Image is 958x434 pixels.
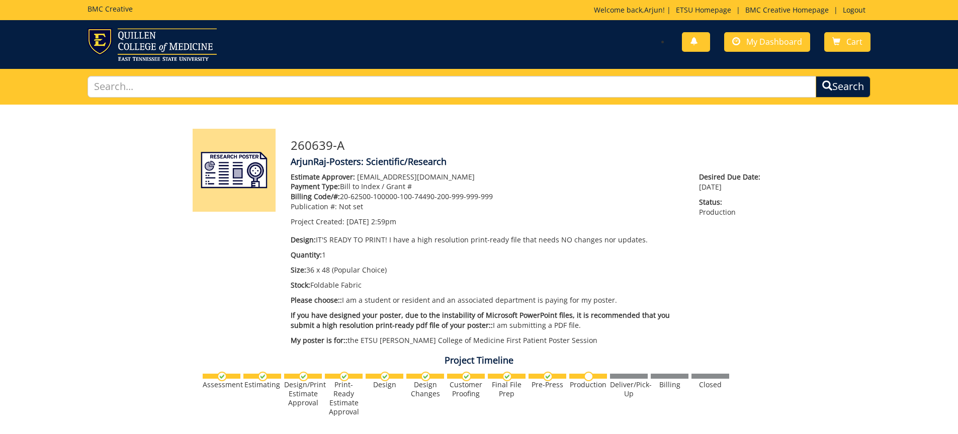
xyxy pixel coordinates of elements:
div: Billing [651,380,688,389]
p: [EMAIL_ADDRESS][DOMAIN_NAME] [291,172,684,182]
p: IT'S READY TO PRINT! I have a high resolution print-ready file that needs NO changes nor updates. [291,235,684,245]
div: Final File Prep [488,380,526,398]
span: [DATE] 2:59pm [346,217,396,226]
p: Production [699,197,765,217]
span: Status: [699,197,765,207]
a: ETSU Homepage [671,5,736,15]
div: Closed [691,380,729,389]
p: 20-62500-100000-100-74490-200-999-999-999 [291,192,684,202]
div: Production [569,380,607,389]
img: checkmark [339,372,349,381]
h3: 260639-A [291,139,766,152]
img: ETSU logo [88,28,217,61]
span: Stock: [291,280,310,290]
a: BMC Creative Homepage [740,5,834,15]
span: Desired Due Date: [699,172,765,182]
a: Logout [838,5,870,15]
p: Welcome back, ! | | | [594,5,870,15]
p: Foldable Fabric [291,280,684,290]
p: 36 x 48 (Popular Choice) [291,265,684,275]
h4: Project Timeline [185,356,773,366]
button: Search [816,76,870,98]
img: checkmark [543,372,553,381]
img: checkmark [299,372,308,381]
span: Publication #: [291,202,337,211]
span: Design: [291,235,316,244]
input: Search... [88,76,817,98]
p: I am a student or resident and an associated department is paying for my poster. [291,295,684,305]
span: Estimate Approver: [291,172,355,182]
div: Pre-Press [529,380,566,389]
span: My Dashboard [746,36,802,47]
div: Print-Ready Estimate Approval [325,380,363,416]
span: Cart [846,36,862,47]
img: checkmark [502,372,512,381]
div: Assessment [203,380,240,389]
span: Please choose:: [291,295,342,305]
img: checkmark [462,372,471,381]
span: Payment Type: [291,182,340,191]
p: I am submitting a PDF file. [291,310,684,330]
span: If you have designed your poster, due to the instability of Microsoft PowerPoint files, it is rec... [291,310,670,330]
h4: ArjunRaj-Posters: Scientific/Research [291,157,766,167]
p: the ETSU [PERSON_NAME] College of Medicine First Patient Poster Session [291,335,684,345]
span: Size: [291,265,306,275]
p: [DATE] [699,172,765,192]
a: Cart [824,32,870,52]
img: no [584,372,593,381]
span: Billing Code/#: [291,192,340,201]
div: Design/Print Estimate Approval [284,380,322,407]
div: Design Changes [406,380,444,398]
span: Quantity: [291,250,322,259]
span: My poster is for:: [291,335,347,345]
a: My Dashboard [724,32,810,52]
h5: BMC Creative [88,5,133,13]
img: checkmark [421,372,430,381]
img: checkmark [217,372,227,381]
div: Customer Proofing [447,380,485,398]
img: checkmark [380,372,390,381]
img: Product featured image [193,129,276,212]
div: Estimating [243,380,281,389]
div: Design [366,380,403,389]
img: checkmark [258,372,268,381]
a: Arjun [644,5,663,15]
div: Deliver/Pick-Up [610,380,648,398]
span: Project Created: [291,217,344,226]
p: 1 [291,250,684,260]
span: Not set [339,202,363,211]
p: Bill to Index / Grant # [291,182,684,192]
